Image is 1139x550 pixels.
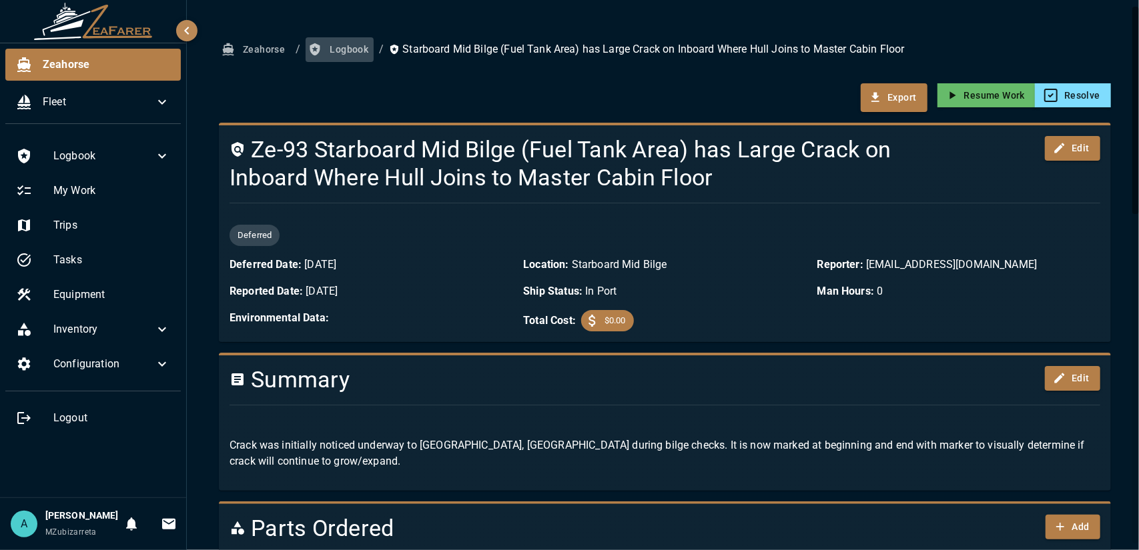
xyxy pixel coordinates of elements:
button: Invitations [155,511,182,537]
div: Fleet [5,86,181,118]
button: Export [861,83,927,113]
p: [DATE] [230,257,512,273]
span: Configuration [53,356,154,372]
button: Add [1046,515,1100,539]
h4: Ze-93 Starboard Mid Bilge (Fuel Tank Area) has Large Crack on Inboard Where Hull Joins to Master ... [230,136,954,192]
button: Zeahorse [219,37,290,62]
p: In Port [523,283,806,299]
button: Resume Work [937,83,1036,108]
span: Logout [53,410,170,426]
p: 0 [817,283,1100,299]
span: MZubizarreta [45,527,97,537]
li: / [379,41,384,57]
p: Crack was initially noticed underway to [GEOGRAPHIC_DATA], [GEOGRAPHIC_DATA] during bilge checks.... [230,437,1100,469]
button: Notifications [118,511,145,537]
b: Location: [523,258,568,271]
b: Man Hours: [817,285,875,297]
p: [EMAIL_ADDRESS][DOMAIN_NAME] [817,257,1100,273]
b: Reporter: [817,258,863,271]
b: Deferred Date: [230,258,302,271]
div: $0.00 [581,310,634,331]
span: Inventory [53,321,154,337]
span: Logbook [53,148,154,164]
span: Trips [53,217,170,233]
button: Logbook [306,37,374,62]
button: Edit [1045,366,1100,391]
div: Logbook [5,140,181,172]
b: Reported Date: [230,285,303,297]
b: Total Cost: [523,313,576,329]
span: $0.00 [597,314,634,327]
p: Starboard Mid Bilge (Fuel Tank Area) has Large Crack on Inboard Where Hull Joins to Master Cabin ... [389,41,904,57]
div: Trips [5,209,181,241]
span: Tasks [53,252,170,268]
h4: Summary [230,366,954,394]
button: Edit [1045,136,1100,161]
h6: [PERSON_NAME] [45,509,118,523]
span: Fleet [43,94,154,110]
span: My Work [53,183,170,199]
div: Equipment [5,279,181,311]
div: Inventory [5,313,181,345]
span: Zeahorse [43,57,170,73]
span: Equipment [53,287,170,303]
div: My Work [5,175,181,207]
div: Configuration [5,348,181,380]
button: Resolve [1035,83,1111,108]
span: Deferred [230,229,280,242]
div: Tasks [5,244,181,276]
div: Logout [5,402,181,434]
b: Environmental Data: [230,311,329,324]
p: [DATE] [230,283,512,299]
li: / [296,41,300,57]
div: A [11,511,37,537]
h4: Parts Ordered [230,515,954,543]
div: Zeahorse [5,49,181,81]
img: ZeaFarer Logo [33,3,153,40]
b: Ship Status: [523,285,583,297]
p: Starboard Mid Bilge [523,257,806,273]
